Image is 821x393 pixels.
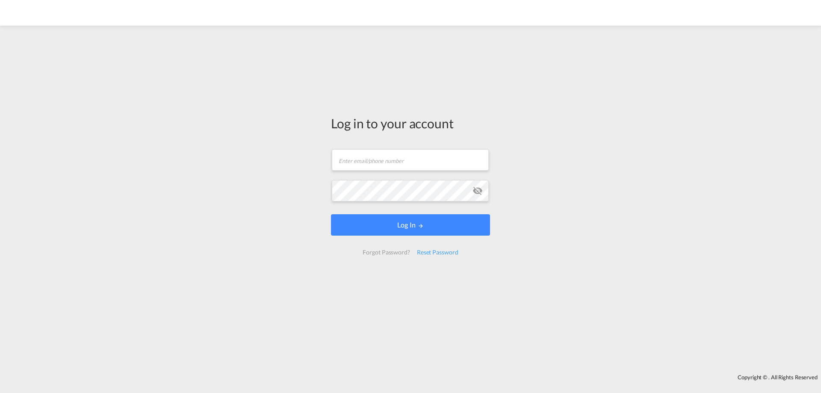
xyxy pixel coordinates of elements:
div: Reset Password [413,245,462,260]
button: LOGIN [331,214,490,236]
md-icon: icon-eye-off [473,186,483,196]
div: Log in to your account [331,114,490,132]
input: Enter email/phone number [332,149,489,171]
div: Forgot Password? [359,245,413,260]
